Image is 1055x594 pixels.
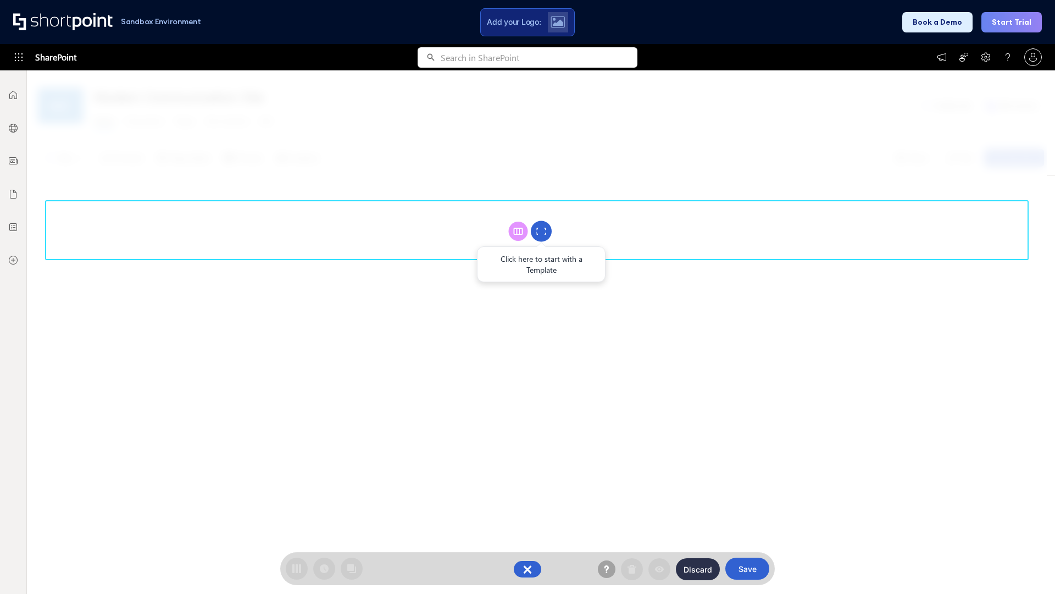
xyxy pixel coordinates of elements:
[725,558,769,580] button: Save
[441,47,637,68] input: Search in SharePoint
[1000,541,1055,594] iframe: Chat Widget
[551,16,565,28] img: Upload logo
[487,17,541,27] span: Add your Logo:
[121,19,201,25] h1: Sandbox Environment
[35,44,76,70] span: SharePoint
[902,12,973,32] button: Book a Demo
[981,12,1042,32] button: Start Trial
[676,558,720,580] button: Discard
